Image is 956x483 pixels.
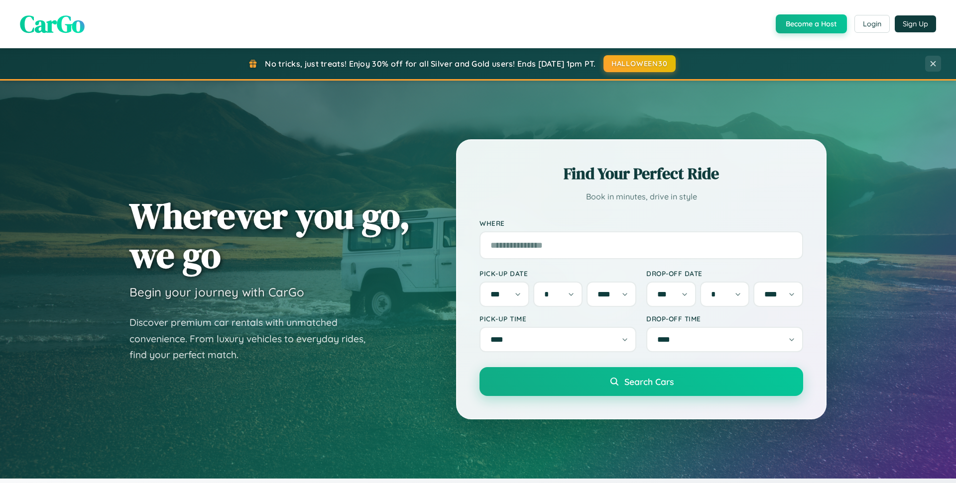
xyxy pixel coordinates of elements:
[479,190,803,204] p: Book in minutes, drive in style
[646,269,803,278] label: Drop-off Date
[624,376,674,387] span: Search Cars
[646,314,803,323] label: Drop-off Time
[479,367,803,396] button: Search Cars
[479,269,636,278] label: Pick-up Date
[20,7,85,40] span: CarGo
[129,285,304,299] h3: Begin your journey with CarGo
[265,59,596,69] span: No tricks, just treats! Enjoy 30% off for all Silver and Gold users! Ends [DATE] 1pm PT.
[603,55,676,72] button: HALLOWEEN30
[129,314,378,363] p: Discover premium car rentals with unmatched convenience. From luxury vehicles to everyday rides, ...
[479,163,803,185] h2: Find Your Perfect Ride
[479,314,636,323] label: Pick-up Time
[129,196,410,275] h1: Wherever you go, we go
[776,14,847,33] button: Become a Host
[479,219,803,227] label: Where
[895,15,936,32] button: Sign Up
[854,15,890,33] button: Login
